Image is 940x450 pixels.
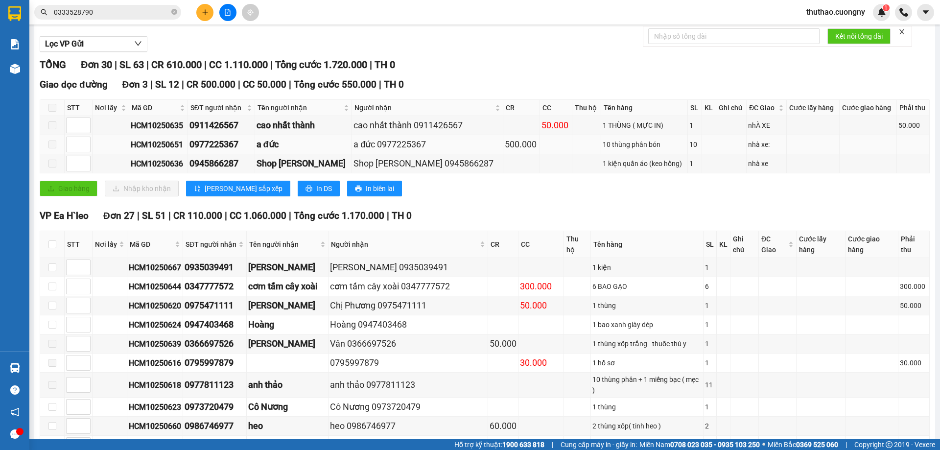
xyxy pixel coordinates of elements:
[204,59,207,71] span: |
[122,79,148,90] span: Đơn 3
[190,102,245,113] span: SĐT người nhận
[761,234,786,255] span: ĐC Giao
[520,299,562,312] div: 50.000
[921,8,930,17] span: caret-down
[689,158,700,169] div: 1
[331,239,478,250] span: Người nhận
[40,79,108,90] span: Giao dọc đường
[347,181,402,196] button: printerIn biên lai
[787,100,839,116] th: Cước lấy hàng
[129,319,181,331] div: HCM10250624
[717,231,730,258] th: KL
[248,280,327,293] div: cơm tấm cây xoài
[185,299,245,312] div: 0975471111
[40,59,66,71] span: TỔNG
[898,231,930,258] th: Phải thu
[689,139,700,150] div: 10
[95,239,117,250] span: Nơi lấy
[247,417,329,436] td: heo
[155,79,179,90] span: SL 12
[502,441,544,449] strong: 1900 633 818
[603,139,686,150] div: 10 thùng phân bón
[258,102,342,113] span: Tên người nhận
[151,59,202,71] span: CR 610.000
[748,158,785,169] div: nhà xe
[194,185,201,193] span: sort-ascending
[353,157,501,170] div: Shop [PERSON_NAME] 0945866287
[243,79,286,90] span: CC 50.000
[355,185,362,193] span: printer
[294,210,384,221] span: Tổng cước 1.170.000
[10,363,20,373] img: warehouse-icon
[898,28,905,35] span: close
[129,357,181,369] div: HCM10250616
[248,378,327,392] div: anh thảo
[797,231,846,258] th: Cước lấy hàng
[10,64,20,74] img: warehouse-icon
[131,158,186,170] div: HCM10250636
[150,79,153,90] span: |
[330,280,486,293] div: cơm tấm cây xoài 0347777572
[130,239,173,250] span: Mã GD
[392,210,412,221] span: TH 0
[603,158,686,169] div: 1 kiện quần áo (keo hồng)
[247,334,329,354] td: Vân
[173,210,222,221] span: CR 110.000
[884,4,888,11] span: 1
[255,154,352,173] td: Shop Minh Khoa
[520,280,562,293] div: 300.000
[505,138,539,151] div: 500.000
[41,9,47,16] span: search
[40,36,147,52] button: Lọc VP Gửi
[248,419,327,433] div: heo
[247,9,254,16] span: aim
[183,277,247,296] td: 0347777572
[183,417,247,436] td: 0986746977
[129,116,188,135] td: HCM10250635
[375,59,395,71] span: TH 0
[10,385,20,395] span: question-circle
[561,439,637,450] span: Cung cấp máy in - giấy in:
[183,354,247,373] td: 0795997879
[95,102,119,113] span: Nơi lấy
[183,315,247,334] td: 0947403468
[186,181,290,196] button: sort-ascending[PERSON_NAME] sắp xếp
[248,318,327,332] div: Hoàng
[490,419,517,433] div: 60.000
[897,100,930,116] th: Phải thu
[247,315,329,334] td: Hoàng
[45,38,84,50] span: Lọc VP Gửi
[129,300,181,312] div: HCM10250620
[129,401,181,413] div: HCM10250623
[40,210,89,221] span: VP Ea H`leo
[185,337,245,351] div: 0366697526
[129,281,181,293] div: HCM10250644
[330,419,486,433] div: heo 0986746977
[186,239,236,250] span: SĐT người nhận
[247,258,329,277] td: VƯƠNG THU
[127,398,183,417] td: HCM10250623
[705,338,715,349] div: 1
[592,357,702,368] div: 1 hồ sơ
[270,59,273,71] span: |
[592,421,702,431] div: 2 thùng xốp( tinh heo )
[127,373,183,398] td: HCM10250618
[129,154,188,173] td: HCM10250636
[196,4,213,21] button: plus
[330,378,486,392] div: anh thảo 0977811123
[257,157,351,170] div: Shop [PERSON_NAME]
[10,407,20,417] span: notification
[705,300,715,311] div: 1
[185,419,245,433] div: 0986746977
[592,300,702,311] div: 1 thùng
[520,356,562,370] div: 30.000
[705,262,715,273] div: 1
[572,100,601,116] th: Thu hộ
[748,120,785,131] div: nhÀ XE
[168,210,171,221] span: |
[105,181,179,196] button: downloadNhập kho nhận
[40,181,97,196] button: uploadGiao hàng
[886,441,893,448] span: copyright
[353,118,501,132] div: cao nhất thành 0911426567
[540,100,572,116] th: CC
